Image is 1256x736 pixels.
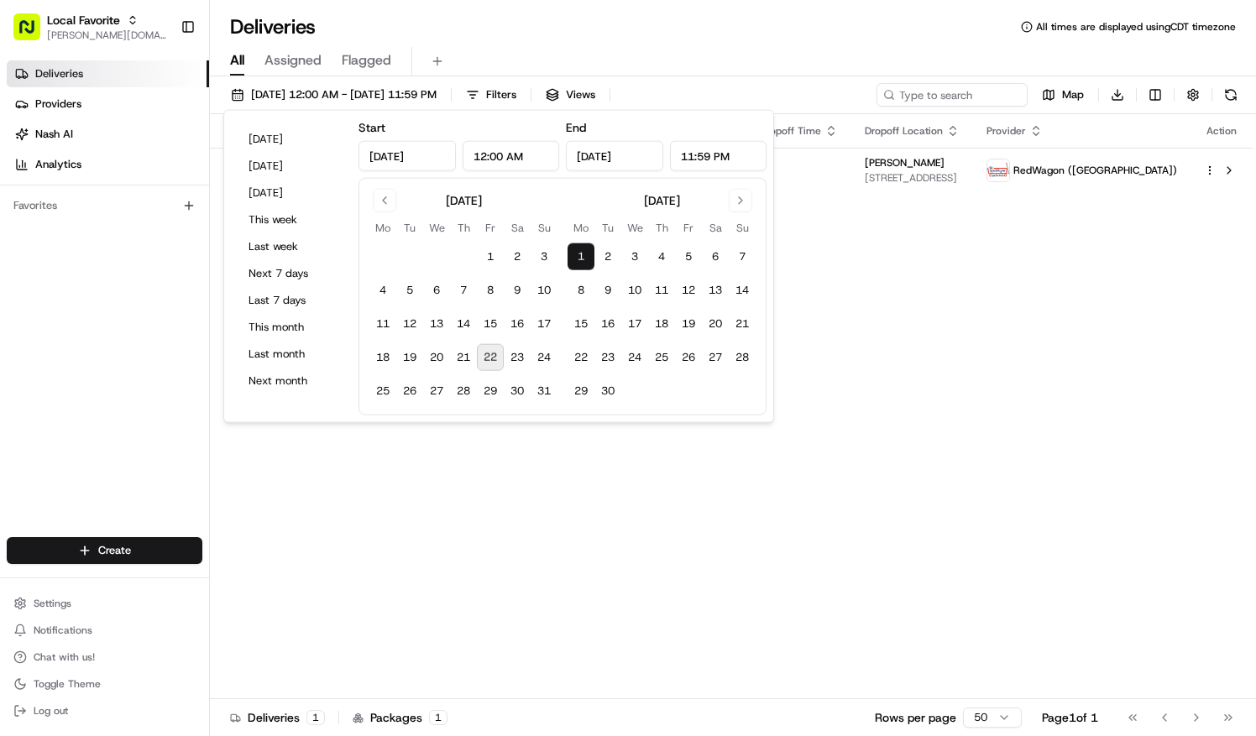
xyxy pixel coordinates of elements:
[566,120,586,135] label: End
[702,219,729,237] th: Saturday
[450,378,477,405] button: 28
[566,141,663,171] input: Date
[358,120,385,135] label: Start
[423,344,450,371] button: 20
[720,156,838,170] span: 9:00 AM
[1013,164,1177,177] span: RedWagon ([GEOGRAPHIC_DATA])
[396,219,423,237] th: Tuesday
[285,164,306,185] button: Start new chat
[7,537,202,564] button: Create
[47,29,167,42] button: [PERSON_NAME][DOMAIN_NAME][EMAIL_ADDRESS][PERSON_NAME][DOMAIN_NAME]
[531,243,557,270] button: 3
[594,344,621,371] button: 23
[621,243,648,270] button: 3
[98,543,131,558] span: Create
[729,311,756,337] button: 21
[396,344,423,371] button: 19
[1036,20,1236,34] span: All times are displayed using CDT timezone
[7,121,209,148] a: Nash AI
[7,91,209,117] a: Providers
[458,83,524,107] button: Filters
[504,311,531,337] button: 16
[675,277,702,304] button: 12
[34,243,128,259] span: Knowledge Base
[118,283,203,296] a: Powered byPylon
[369,277,396,304] button: 4
[594,243,621,270] button: 2
[648,243,675,270] button: 4
[396,277,423,304] button: 5
[531,219,557,237] th: Sunday
[450,311,477,337] button: 14
[675,243,702,270] button: 5
[396,311,423,337] button: 12
[34,650,95,664] span: Chat with us!
[594,277,621,304] button: 9
[34,624,92,637] span: Notifications
[538,83,603,107] button: Views
[446,192,482,209] div: [DATE]
[306,710,325,725] div: 1
[44,107,277,125] input: Clear
[865,124,943,138] span: Dropoff Location
[230,13,316,40] h1: Deliveries
[568,219,594,237] th: Monday
[477,311,504,337] button: 15
[865,156,945,170] span: [PERSON_NAME]
[241,235,342,258] button: Last week
[477,344,504,371] button: 22
[531,311,557,337] button: 17
[396,378,423,405] button: 26
[369,344,396,371] button: 18
[875,709,956,726] p: Rows per page
[35,66,83,81] span: Deliveries
[450,219,477,237] th: Thursday
[531,277,557,304] button: 10
[621,344,648,371] button: 24
[35,127,73,142] span: Nash AI
[17,16,50,50] img: Nash
[568,277,594,304] button: 8
[429,710,447,725] div: 1
[241,342,342,366] button: Last month
[504,243,531,270] button: 2
[594,219,621,237] th: Tuesday
[531,344,557,371] button: 24
[241,369,342,393] button: Next month
[648,311,675,337] button: 18
[241,289,342,312] button: Last 7 days
[702,243,729,270] button: 6
[35,97,81,112] span: Providers
[167,284,203,296] span: Pylon
[57,159,275,176] div: Start new chat
[241,128,342,151] button: [DATE]
[1219,83,1243,107] button: Refresh
[1042,709,1098,726] div: Page 1 of 1
[702,311,729,337] button: 20
[865,171,960,185] span: [STREET_ADDRESS]
[477,378,504,405] button: 29
[17,66,306,93] p: Welcome 👋
[648,277,675,304] button: 11
[47,12,120,29] span: Local Favorite
[241,181,342,205] button: [DATE]
[264,50,322,70] span: Assigned
[621,277,648,304] button: 10
[504,378,531,405] button: 30
[877,83,1028,107] input: Type to search
[7,151,209,178] a: Analytics
[358,141,456,171] input: Date
[241,316,342,339] button: This month
[504,219,531,237] th: Saturday
[135,236,276,266] a: 💻API Documentation
[644,192,680,209] div: [DATE]
[17,159,47,190] img: 1736555255976-a54dd68f-1ca7-489b-9aae-adbdc363a1c4
[675,219,702,237] th: Friday
[568,378,594,405] button: 29
[675,344,702,371] button: 26
[7,7,174,47] button: Local Favorite[PERSON_NAME][DOMAIN_NAME][EMAIL_ADDRESS][PERSON_NAME][DOMAIN_NAME]
[423,277,450,304] button: 6
[648,344,675,371] button: 25
[7,592,202,615] button: Settings
[241,262,342,285] button: Next 7 days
